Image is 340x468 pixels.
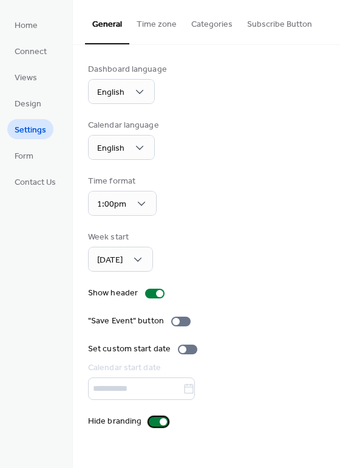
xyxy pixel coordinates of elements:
span: English [97,140,124,157]
span: Form [15,150,33,163]
div: Hide branding [88,415,141,428]
a: Form [7,145,41,165]
span: Design [15,98,41,111]
a: Connect [7,41,54,61]
span: Views [15,72,37,84]
span: 1:00pm [97,196,126,213]
span: Settings [15,124,46,137]
div: Time format [88,175,154,188]
span: Contact Us [15,176,56,189]
div: Week start [88,231,151,244]
span: Connect [15,46,47,58]
div: Calendar language [88,119,159,132]
span: [DATE] [97,252,123,269]
div: Dashboard language [88,63,167,76]
a: Settings [7,119,53,139]
a: Views [7,67,44,87]
span: English [97,84,124,101]
div: Set custom start date [88,343,171,356]
div: "Save Event" button [88,315,164,328]
a: Contact Us [7,171,63,191]
a: Design [7,93,49,113]
div: Show header [88,287,138,300]
a: Home [7,15,45,35]
div: Calendar start date [88,362,322,374]
span: Home [15,19,38,32]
